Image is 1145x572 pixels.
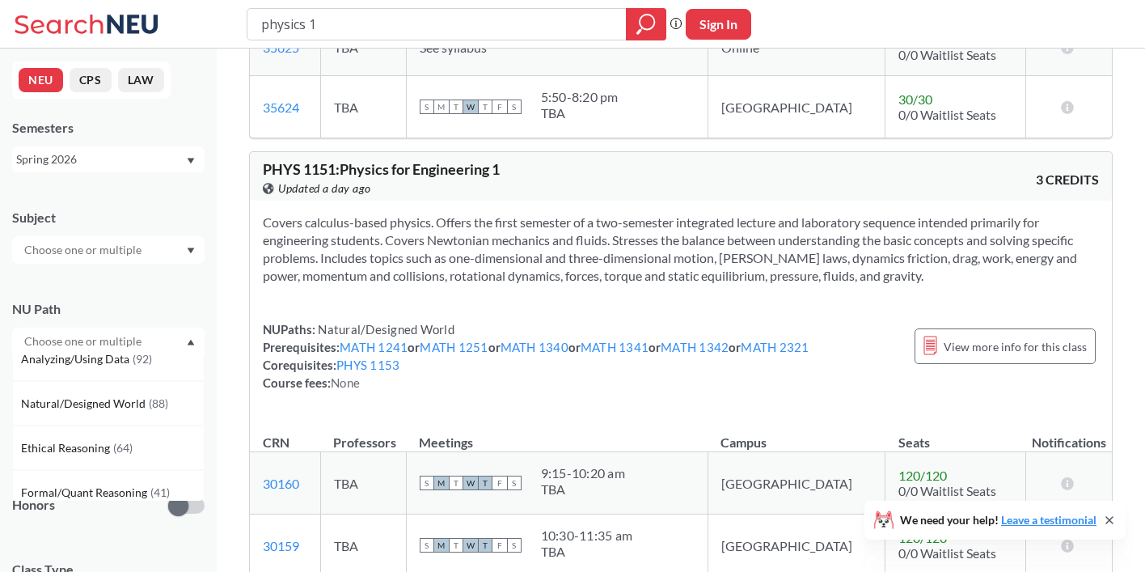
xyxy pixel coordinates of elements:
[541,481,625,498] div: TBA
[133,352,152,366] span: ( 92 )
[463,476,478,490] span: W
[898,107,996,122] span: 0/0 Waitlist Seats
[320,452,406,515] td: TBA
[541,544,633,560] div: TBA
[501,340,568,354] a: MATH 1340
[187,339,195,345] svg: Dropdown arrow
[420,538,434,553] span: S
[898,545,996,561] span: 0/0 Waitlist Seats
[507,100,522,114] span: S
[12,119,205,137] div: Semesters
[420,476,434,490] span: S
[21,439,113,457] span: Ethical Reasoning
[492,538,507,553] span: F
[885,417,1026,452] th: Seats
[21,350,133,368] span: Analyzing/Using Data
[263,538,299,553] a: 30159
[16,240,152,260] input: Choose one or multiple
[449,100,463,114] span: T
[16,150,185,168] div: Spring 2026
[541,105,619,121] div: TBA
[150,485,170,499] span: ( 41 )
[636,13,656,36] svg: magnifying glass
[626,8,666,40] div: magnifying glass
[541,528,633,544] div: 10:30 - 11:35 am
[944,337,1087,357] span: View more info for this class
[898,483,996,498] span: 0/0 Waitlist Seats
[118,68,164,92] button: LAW
[113,441,133,455] span: ( 64 )
[492,476,507,490] span: F
[478,538,492,553] span: T
[187,158,195,164] svg: Dropdown arrow
[507,538,522,553] span: S
[260,11,615,38] input: Class, professor, course number, "phrase"
[449,538,463,553] span: T
[263,160,500,178] span: PHYS 1151 : Physics for Engineering 1
[708,417,885,452] th: Campus
[492,100,507,114] span: F
[12,146,205,172] div: Spring 2026Dropdown arrow
[1025,417,1112,452] th: Notifications
[661,340,729,354] a: MATH 1342
[187,248,195,254] svg: Dropdown arrow
[434,538,449,553] span: M
[898,91,932,107] span: 30 / 30
[16,332,152,351] input: Choose one or multiple
[741,340,809,354] a: MATH 2321
[12,496,55,515] p: Honors
[263,434,289,451] div: CRN
[1001,513,1096,527] a: Leave a testimonial
[463,538,478,553] span: W
[708,76,885,138] td: [GEOGRAPHIC_DATA]
[507,476,522,490] span: S
[478,100,492,114] span: T
[149,396,168,410] span: ( 88 )
[19,68,63,92] button: NEU
[1036,171,1099,189] span: 3 CREDITS
[406,417,708,452] th: Meetings
[420,100,434,114] span: S
[434,476,449,490] span: M
[449,476,463,490] span: T
[900,515,1096,526] span: We need your help!
[478,476,492,490] span: T
[278,180,371,197] span: Updated a day ago
[263,100,299,115] a: 35624
[12,328,205,355] div: Dropdown arrowWriting Intensive(198)Societies/Institutions(169)Interpreting Culture(119)Differenc...
[320,76,406,138] td: TBA
[541,89,619,105] div: 5:50 - 8:20 pm
[708,452,885,515] td: [GEOGRAPHIC_DATA]
[898,468,947,483] span: 120 / 120
[70,68,112,92] button: CPS
[21,484,150,502] span: Formal/Quant Reasoning
[336,358,399,372] a: PHYS 1153
[331,375,360,390] span: None
[541,465,625,481] div: 9:15 - 10:20 am
[12,300,205,318] div: NU Path
[263,320,809,392] div: NUPaths: Prerequisites: or or or or or Corequisites: Course fees:
[463,100,478,114] span: W
[898,47,996,62] span: 0/0 Waitlist Seats
[263,214,1099,285] section: Covers calculus-based physics. Offers the first semester of a two-semester integrated lecture and...
[340,340,408,354] a: MATH 1241
[21,395,149,413] span: Natural/Designed World
[581,340,649,354] a: MATH 1341
[420,340,488,354] a: MATH 1251
[263,40,299,55] a: 35625
[434,100,449,114] span: M
[315,322,454,337] span: Natural/Designed World
[320,417,406,452] th: Professors
[12,209,205,227] div: Subject
[686,9,751,40] button: Sign In
[12,236,205,264] div: Dropdown arrow
[263,476,299,491] a: 30160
